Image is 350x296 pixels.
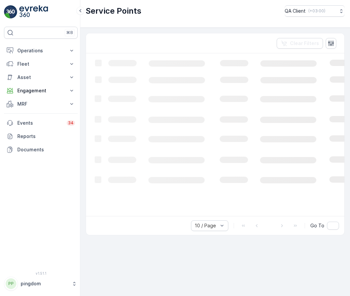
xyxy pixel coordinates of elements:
img: logo [4,5,17,19]
span: Go To [310,222,324,229]
p: Engagement [17,87,64,94]
p: ⌘B [66,30,73,35]
p: ( +03:00 ) [308,8,325,14]
p: Events [17,120,63,126]
p: Service Points [86,6,141,16]
button: Fleet [4,57,78,71]
p: Fleet [17,61,64,67]
p: pingdom [21,280,68,287]
span: v 1.51.1 [4,271,78,275]
a: Documents [4,143,78,156]
button: Clear Filters [277,38,323,49]
p: Asset [17,74,64,81]
button: Asset [4,71,78,84]
p: 34 [68,120,74,126]
button: MRF [4,97,78,111]
p: MRF [17,101,64,107]
img: logo_light-DOdMpM7g.png [19,5,48,19]
button: QA Client(+03:00) [285,5,345,17]
p: Documents [17,146,75,153]
p: Operations [17,47,64,54]
button: Engagement [4,84,78,97]
a: Reports [4,130,78,143]
p: Reports [17,133,75,140]
p: QA Client [285,8,306,14]
button: PPpingdom [4,277,78,291]
p: Clear Filters [290,40,319,47]
button: Operations [4,44,78,57]
div: PP [6,278,16,289]
a: Events34 [4,116,78,130]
